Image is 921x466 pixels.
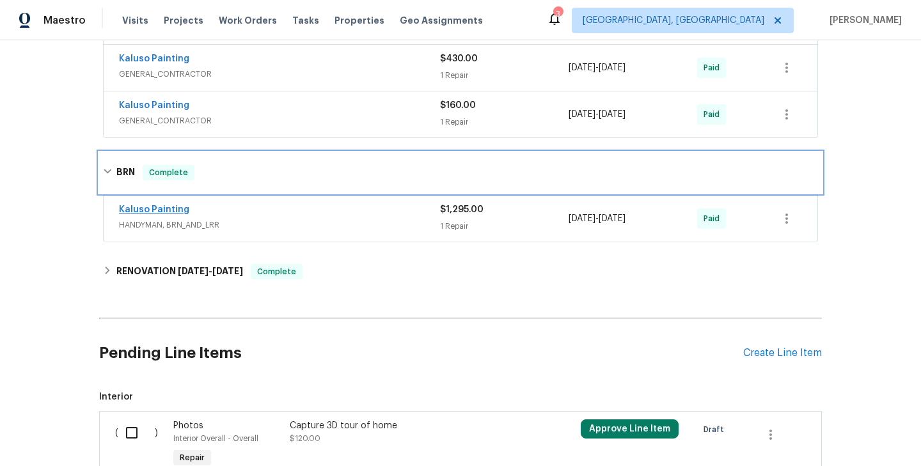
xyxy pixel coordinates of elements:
[704,423,729,436] span: Draft
[400,14,483,27] span: Geo Assignments
[119,68,440,81] span: GENERAL_CONTRACTOR
[553,8,562,20] div: 3
[252,265,301,278] span: Complete
[119,114,440,127] span: GENERAL_CONTRACTOR
[704,108,725,121] span: Paid
[116,264,243,279] h6: RENOVATION
[743,347,822,359] div: Create Line Item
[43,14,86,27] span: Maestro
[119,101,189,110] a: Kaluso Painting
[440,101,476,110] span: $160.00
[704,61,725,74] span: Paid
[569,110,595,119] span: [DATE]
[569,63,595,72] span: [DATE]
[99,391,822,403] span: Interior
[178,267,243,276] span: -
[144,166,193,179] span: Complete
[599,110,626,119] span: [DATE]
[599,214,626,223] span: [DATE]
[164,14,203,27] span: Projects
[569,61,626,74] span: -
[290,419,515,432] div: Capture 3D tour of home
[219,14,277,27] span: Work Orders
[440,205,484,214] span: $1,295.00
[99,152,822,193] div: BRN Complete
[212,267,243,276] span: [DATE]
[175,451,210,464] span: Repair
[569,108,626,121] span: -
[178,267,209,276] span: [DATE]
[119,219,440,231] span: HANDYMAN, BRN_AND_LRR
[290,435,320,442] span: $120.00
[119,54,189,63] a: Kaluso Painting
[569,214,595,223] span: [DATE]
[599,63,626,72] span: [DATE]
[335,14,384,27] span: Properties
[440,220,569,233] div: 1 Repair
[122,14,148,27] span: Visits
[99,323,743,383] h2: Pending Line Items
[440,69,569,82] div: 1 Repair
[173,435,258,442] span: Interior Overall - Overall
[583,14,764,27] span: [GEOGRAPHIC_DATA], [GEOGRAPHIC_DATA]
[581,419,679,439] button: Approve Line Item
[99,256,822,287] div: RENOVATION [DATE]-[DATE]Complete
[569,212,626,225] span: -
[440,54,478,63] span: $430.00
[173,421,203,430] span: Photos
[292,16,319,25] span: Tasks
[704,212,725,225] span: Paid
[116,165,135,180] h6: BRN
[119,205,189,214] a: Kaluso Painting
[824,14,902,27] span: [PERSON_NAME]
[440,116,569,128] div: 1 Repair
